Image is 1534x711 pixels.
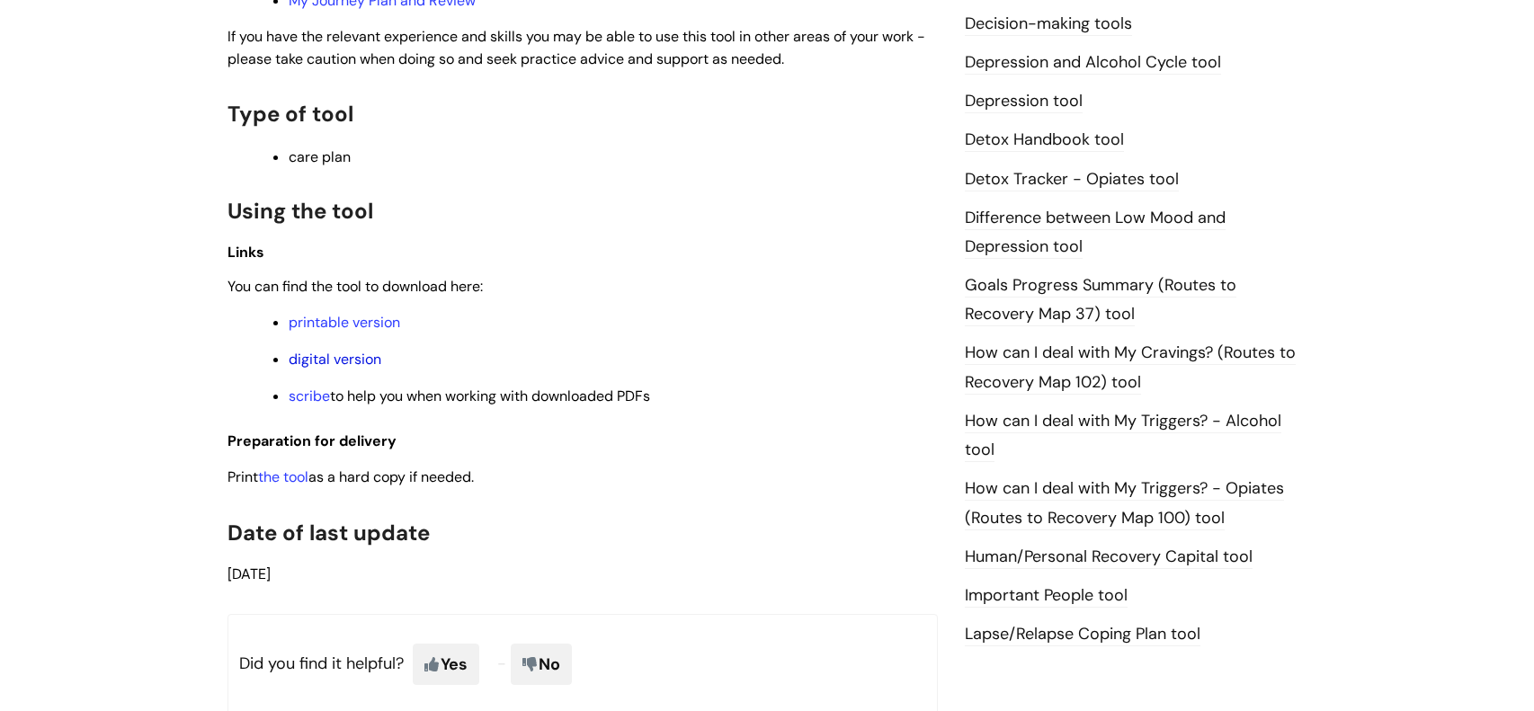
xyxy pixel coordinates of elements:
span: Type of tool [227,100,353,128]
a: printable version [289,313,400,332]
a: How can I deal with My Triggers? - Alcohol tool [965,410,1281,462]
span: [DATE] [227,564,271,583]
span: Preparation for delivery [227,431,397,450]
a: How can I deal with My Cravings? (Routes to Recovery Map 102) tool [965,342,1296,394]
a: scribe [289,387,330,405]
span: to help you when working with downloaded PDFs [289,387,650,405]
span: If you have the relevant experience and skills you may be able to use this tool in other areas of... [227,27,925,68]
span: You can find the tool to download here: [227,277,483,296]
a: Detox Tracker - Opiates tool [965,168,1179,191]
a: digital version [289,350,381,369]
span: Yes [413,644,479,685]
a: Important People tool [965,584,1128,608]
a: Detox Handbook tool [965,129,1124,152]
a: Human/Personal Recovery Capital tool [965,546,1253,569]
a: Lapse/Relapse Coping Plan tool [965,623,1200,646]
span: No [511,644,572,685]
span: Using the tool [227,197,373,225]
a: Depression and Alcohol Cycle tool [965,51,1221,75]
a: the tool [258,467,308,486]
span: Print as a hard copy if needed. [227,467,474,486]
span: Links [227,243,264,262]
a: How can I deal with My Triggers? - Opiates (Routes to Recovery Map 100) tool [965,477,1284,529]
a: Goals Progress Summary (Routes to Recovery Map 37) tool [965,274,1236,326]
a: Difference between Low Mood and Depression tool [965,207,1226,259]
span: Date of last update [227,519,430,547]
a: Decision-making tools [965,13,1132,36]
a: Depression tool [965,90,1083,113]
span: care plan [289,147,351,166]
